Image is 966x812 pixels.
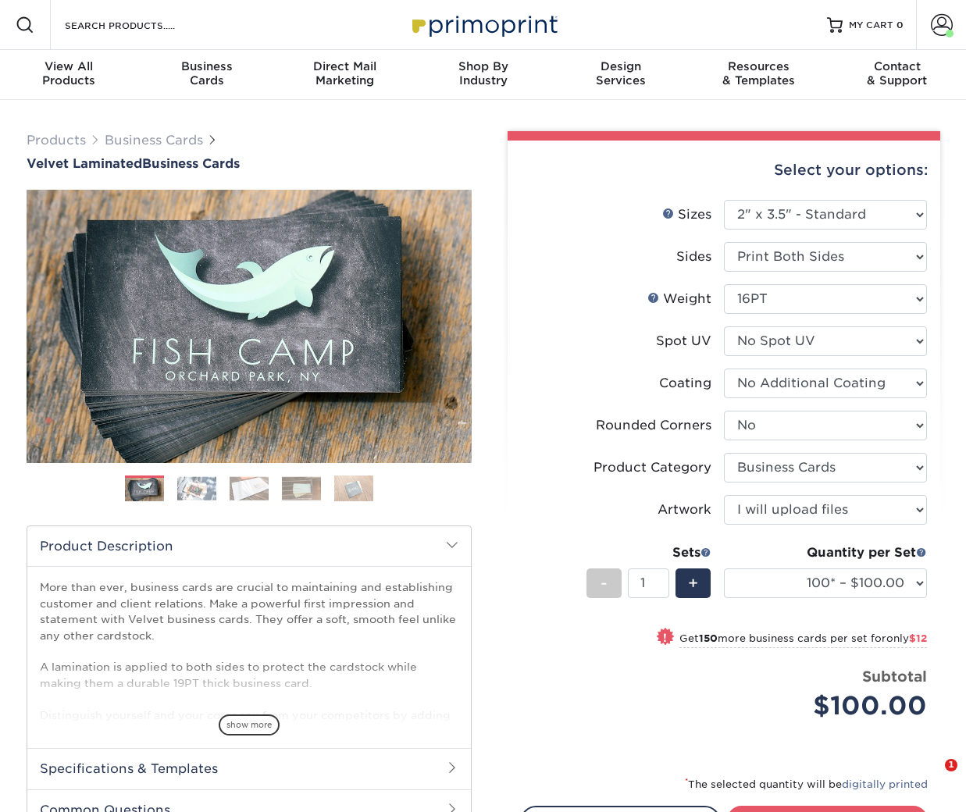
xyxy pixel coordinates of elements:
[663,629,667,646] span: !
[138,50,276,100] a: BusinessCards
[688,572,698,595] span: +
[27,156,472,171] a: Velvet LaminatedBusiness Cards
[842,778,928,790] a: digitally printed
[828,50,966,100] a: Contact& Support
[276,59,414,87] div: Marketing
[736,687,927,725] div: $100.00
[601,572,608,595] span: -
[862,668,927,685] strong: Subtotal
[828,59,966,87] div: & Support
[552,50,690,100] a: DesignServices
[594,458,711,477] div: Product Category
[596,416,711,435] div: Rounded Corners
[138,59,276,73] span: Business
[27,156,472,171] h1: Business Cards
[105,133,203,148] a: Business Cards
[647,290,711,308] div: Weight
[276,50,414,100] a: Direct MailMarketing
[177,476,216,500] img: Business Cards 02
[659,374,711,393] div: Coating
[690,59,829,87] div: & Templates
[125,470,164,509] img: Business Cards 01
[27,526,471,566] h2: Product Description
[945,759,957,771] span: 1
[690,59,829,73] span: Resources
[896,20,904,30] span: 0
[27,133,86,148] a: Products
[676,248,711,266] div: Sides
[690,50,829,100] a: Resources& Templates
[656,332,711,351] div: Spot UV
[405,8,561,41] img: Primoprint
[886,632,927,644] span: only
[909,632,927,644] span: $12
[913,759,950,796] iframe: Intercom live chat
[520,141,928,200] div: Select your options:
[586,543,711,562] div: Sets
[276,59,414,73] span: Direct Mail
[414,59,552,73] span: Shop By
[552,59,690,87] div: Services
[662,205,711,224] div: Sizes
[138,59,276,87] div: Cards
[27,156,142,171] span: Velvet Laminated
[685,778,928,790] small: The selected quantity will be
[27,104,472,549] img: Velvet Laminated 01
[27,748,471,789] h2: Specifications & Templates
[414,59,552,87] div: Industry
[699,632,718,644] strong: 150
[658,500,711,519] div: Artwork
[282,476,321,500] img: Business Cards 04
[552,59,690,73] span: Design
[849,19,893,32] span: MY CART
[334,475,373,502] img: Business Cards 05
[679,632,927,648] small: Get more business cards per set for
[219,714,280,735] span: show more
[63,16,216,34] input: SEARCH PRODUCTS.....
[414,50,552,100] a: Shop ByIndustry
[230,476,269,500] img: Business Cards 03
[828,59,966,73] span: Contact
[724,543,927,562] div: Quantity per Set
